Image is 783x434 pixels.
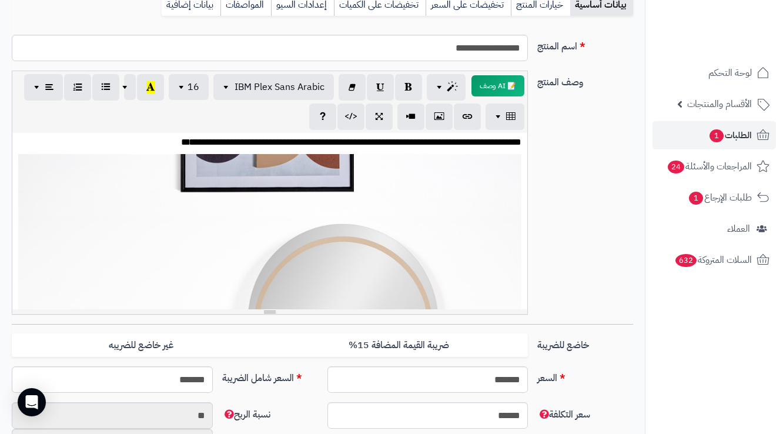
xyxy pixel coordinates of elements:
label: غير خاضع للضريبه [12,333,270,358]
button: 📝 AI وصف [471,75,524,96]
span: نسبة الربح [222,408,270,422]
a: العملاء [652,215,776,243]
span: السلات المتروكة [674,252,752,268]
div: Open Intercom Messenger [18,388,46,416]
a: طلبات الإرجاع1 [652,183,776,212]
span: العملاء [727,221,750,237]
a: الطلبات1 [652,121,776,149]
a: المراجعات والأسئلة24 [652,152,776,181]
span: 632 [674,253,697,268]
label: السعر شامل الضريبة [217,366,323,385]
label: خاضع للضريبة [533,333,638,352]
span: 1 [688,191,704,205]
span: سعر التكلفة [537,408,590,422]
span: 1 [709,129,724,143]
a: لوحة التحكم [652,59,776,87]
img: logo-2.png [703,16,772,41]
span: المراجعات والأسئلة [667,158,752,175]
span: طلبات الإرجاع [688,189,752,206]
label: وصف المنتج [533,71,638,89]
label: ضريبة القيمة المضافة 15% [270,333,528,358]
button: 16 [169,74,209,100]
a: السلات المتروكة632 [652,246,776,274]
button: IBM Plex Sans Arabic [213,74,334,100]
span: 24 [667,160,685,174]
label: اسم المنتج [533,35,638,54]
span: لوحة التحكم [708,65,752,81]
span: 16 [188,80,199,94]
label: السعر [533,366,638,385]
span: الأقسام والمنتجات [687,96,752,112]
span: IBM Plex Sans Arabic [235,80,324,94]
span: الطلبات [708,127,752,143]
